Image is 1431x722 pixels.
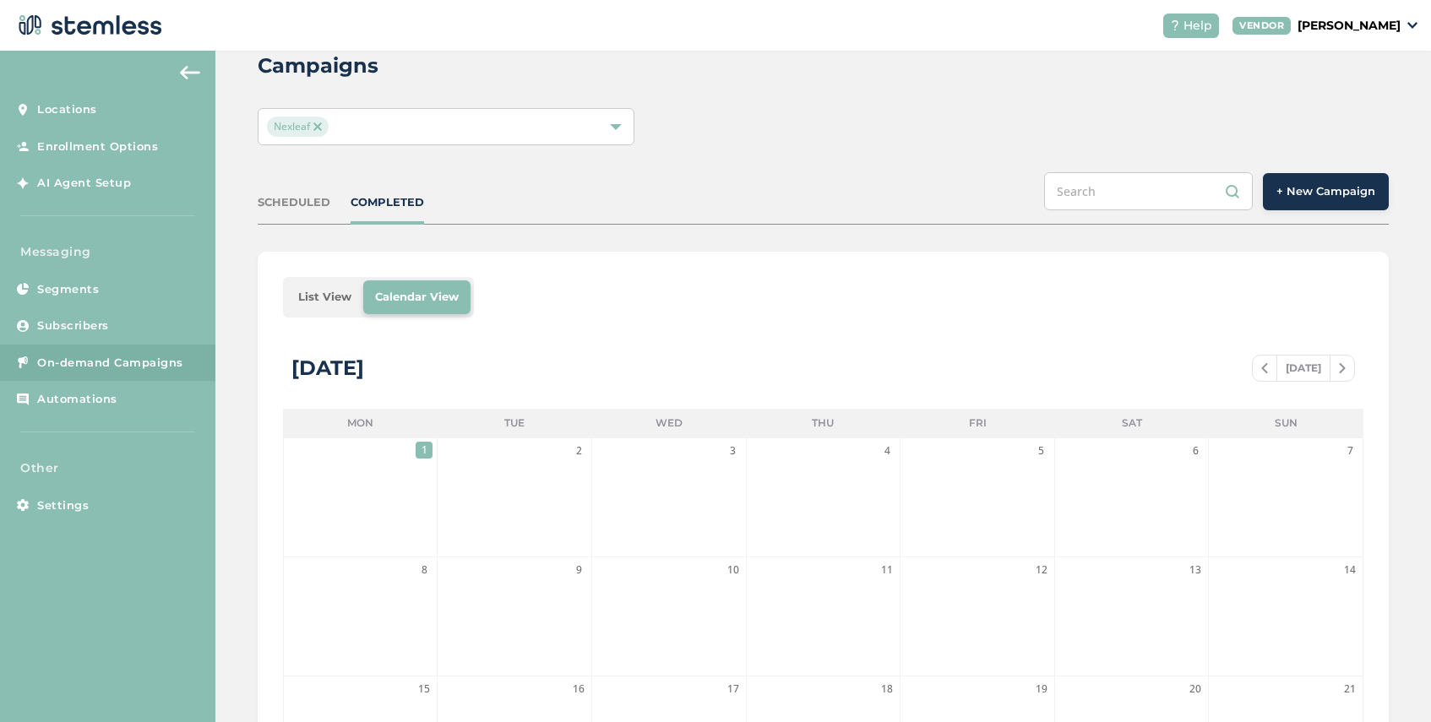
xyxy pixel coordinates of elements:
li: List View [286,280,363,314]
img: icon-close-accent-8a337256.svg [313,122,322,131]
span: Subscribers [37,318,109,334]
img: logo-dark-0685b13c.svg [14,8,162,42]
span: Help [1183,17,1212,35]
span: On-demand Campaigns [37,355,183,372]
div: SCHEDULED [258,194,330,211]
span: Settings [37,497,89,514]
img: icon-arrow-back-accent-c549486e.svg [180,66,200,79]
span: AI Agent Setup [37,175,131,192]
img: icon-help-white-03924b79.svg [1170,20,1180,30]
button: + New Campaign [1263,173,1389,210]
p: [PERSON_NAME] [1298,17,1401,35]
h2: Campaigns [258,51,378,81]
span: + New Campaign [1276,183,1375,200]
span: Segments [37,281,99,298]
div: VENDOR [1232,17,1291,35]
span: Enrollment Options [37,138,158,155]
iframe: Chat Widget [1347,641,1431,722]
input: Search [1044,172,1253,210]
img: icon_down-arrow-small-66adaf34.svg [1407,22,1417,29]
div: COMPLETED [351,194,424,211]
span: Locations [37,101,97,118]
span: Automations [37,391,117,408]
li: Calendar View [363,280,471,314]
span: Nexleaf [267,117,329,137]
